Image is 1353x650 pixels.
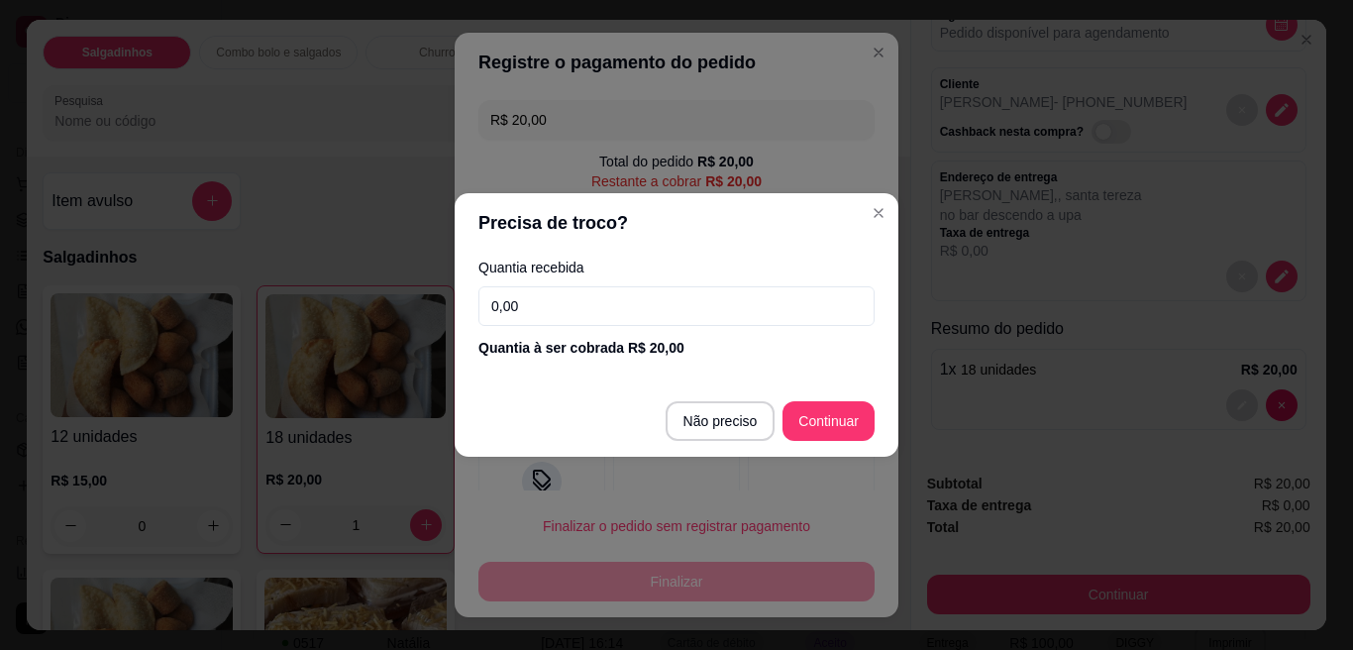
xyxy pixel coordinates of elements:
[478,338,875,358] div: Quantia à ser cobrada R$ 20,00
[782,401,875,441] button: Continuar
[455,193,898,253] header: Precisa de troco?
[863,197,894,229] button: Close
[478,261,875,274] label: Quantia recebida
[666,401,776,441] button: Não preciso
